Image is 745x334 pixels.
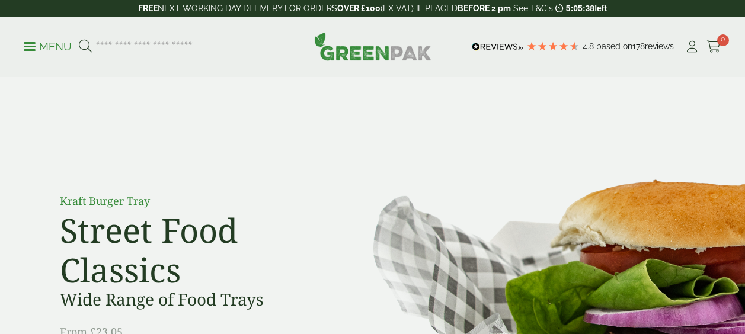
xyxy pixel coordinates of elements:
[645,41,674,51] span: reviews
[314,32,431,60] img: GreenPak Supplies
[583,41,596,51] span: 4.8
[706,41,721,53] i: Cart
[458,4,511,13] strong: BEFORE 2 pm
[566,4,594,13] span: 5:05:38
[60,193,327,209] p: Kraft Burger Tray
[526,41,580,52] div: 4.78 Stars
[706,38,721,56] a: 0
[685,41,699,53] i: My Account
[632,41,645,51] span: 178
[138,4,158,13] strong: FREE
[717,34,729,46] span: 0
[513,4,553,13] a: See T&C's
[60,210,327,290] h2: Street Food Classics
[594,4,607,13] span: left
[24,40,72,52] a: Menu
[24,40,72,54] p: Menu
[472,43,523,51] img: REVIEWS.io
[60,290,327,310] h3: Wide Range of Food Trays
[596,41,632,51] span: Based on
[337,4,381,13] strong: OVER £100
